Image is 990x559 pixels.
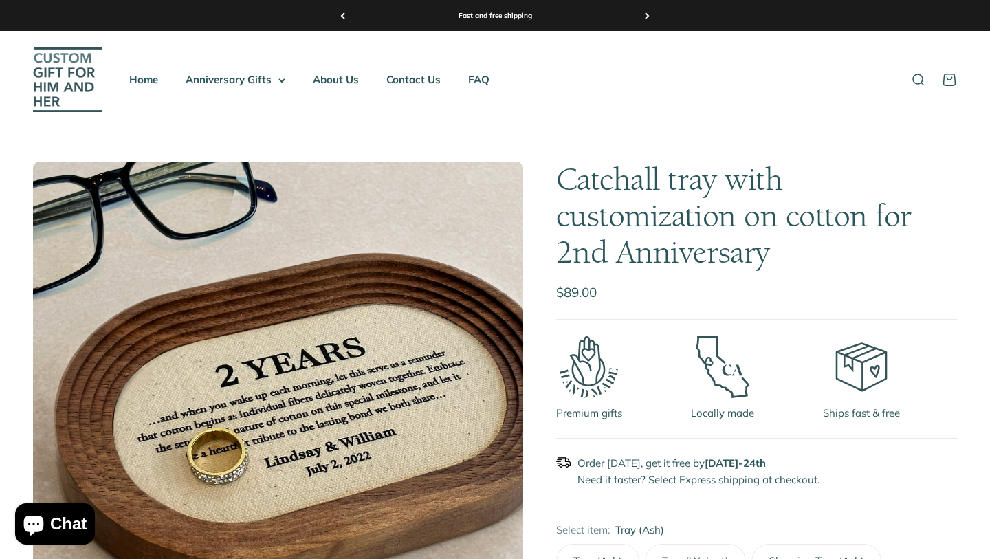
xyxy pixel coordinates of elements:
span: 24th [743,457,766,470]
p: Fast and free shipping [459,10,532,21]
a: About Us [313,73,359,86]
sale-price: $89.00 [556,282,597,303]
img: ship-free.svg [835,336,888,398]
span: [DATE] [705,457,738,470]
button: Next [645,10,650,21]
p: Order [DATE], get it free by Need it faster? Select Express shipping at checkout. [556,455,957,488]
span: Premium gifts [556,398,622,421]
a: Contact Us [386,73,441,86]
a: Home [129,73,158,86]
legend: Select item: [556,522,610,538]
strong: - [705,457,766,470]
a: FAQ [468,73,489,86]
span: Ships fast & free [823,398,900,421]
img: hand-made-icon.svg [560,336,618,398]
img: made-in-california.svg [696,336,749,398]
variant-option-value: Tray (Ash) [615,522,664,538]
img: 709790.png [556,455,571,472]
summary: Anniversary Gifts [186,72,285,88]
inbox-online-store-chat: Shopify online store chat [11,503,99,548]
span: Locally made [691,398,754,421]
h1: Catchall tray with customization on cotton for 2nd Anniversary [556,162,957,270]
button: Previous [340,10,345,21]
